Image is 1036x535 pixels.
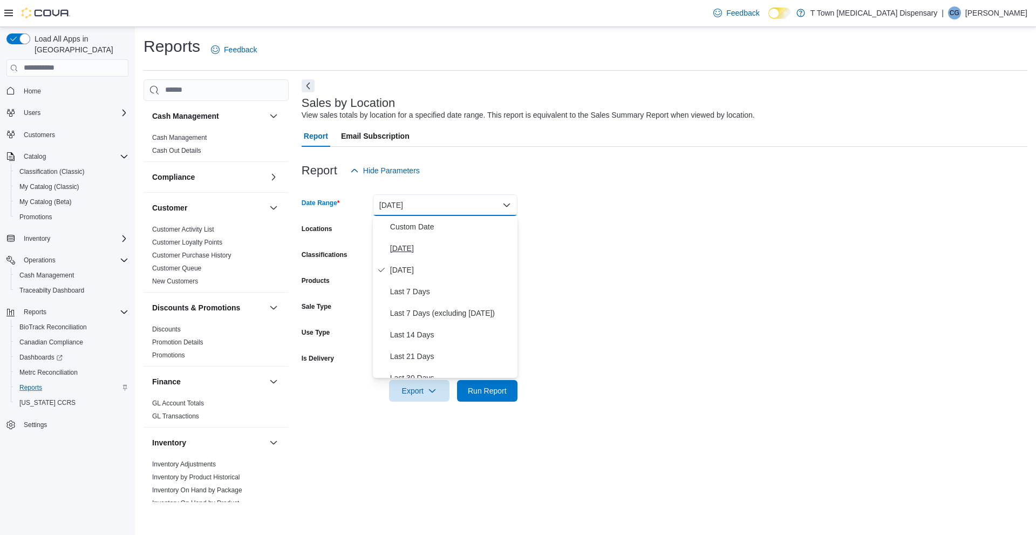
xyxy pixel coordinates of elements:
span: Customer Activity List [152,225,214,234]
span: Dashboards [15,351,128,364]
a: Promotion Details [152,338,203,346]
a: BioTrack Reconciliation [15,321,91,334]
span: Washington CCRS [15,396,128,409]
span: Canadian Compliance [19,338,83,347]
h3: Inventory [152,437,186,448]
button: Discounts & Promotions [267,301,280,314]
button: My Catalog (Classic) [11,179,133,194]
span: BioTrack Reconciliation [19,323,87,331]
button: Cash Management [267,110,280,123]
span: Classification (Classic) [15,165,128,178]
button: My Catalog (Beta) [11,194,133,209]
button: Next [302,79,315,92]
div: View sales totals by location for a specified date range. This report is equivalent to the Sales ... [302,110,755,121]
a: Feedback [207,39,261,60]
button: Export [389,380,449,402]
span: Promotions [152,351,185,360]
a: Feedback [709,2,764,24]
a: Cash Out Details [152,147,201,154]
div: Finance [144,397,289,427]
button: Finance [267,375,280,388]
button: Finance [152,376,265,387]
span: Feedback [726,8,759,18]
span: CG [950,6,959,19]
p: | [942,6,944,19]
span: Promotions [19,213,52,221]
span: Home [24,87,41,96]
span: Operations [19,254,128,267]
span: My Catalog (Beta) [15,195,128,208]
button: Inventory [267,436,280,449]
div: Capri Gibbs [948,6,961,19]
a: [US_STATE] CCRS [15,396,80,409]
button: Users [2,105,133,120]
button: [DATE] [373,194,517,216]
a: Customer Activity List [152,226,214,233]
span: Last 14 Days [390,328,513,341]
button: Catalog [19,150,50,163]
a: Inventory On Hand by Product [152,499,239,507]
button: Customer [267,201,280,214]
span: Email Subscription [341,125,410,147]
span: Cash Out Details [152,146,201,155]
span: Catalog [24,152,46,161]
label: Locations [302,225,332,233]
span: My Catalog (Classic) [15,180,128,193]
a: New Customers [152,277,198,285]
label: Sale Type [302,302,331,311]
h3: Compliance [152,172,195,182]
button: Discounts & Promotions [152,302,265,313]
button: Inventory [19,232,54,245]
span: Cash Management [19,271,74,280]
div: Discounts & Promotions [144,323,289,366]
a: Dashboards [11,350,133,365]
button: Classification (Classic) [11,164,133,179]
button: Operations [2,253,133,268]
span: Traceabilty Dashboard [15,284,128,297]
div: Customer [144,223,289,292]
button: Reports [2,304,133,320]
img: Cova [22,8,70,18]
span: Last 30 Days [390,371,513,384]
h3: Finance [152,376,181,387]
button: Cash Management [152,111,265,121]
span: Catalog [19,150,128,163]
a: Customer Queue [152,265,201,272]
span: Classification (Classic) [19,167,85,176]
a: GL Account Totals [152,399,204,407]
a: Customer Loyalty Points [152,239,222,246]
span: Users [19,106,128,119]
button: Operations [19,254,60,267]
button: Metrc Reconciliation [11,365,133,380]
span: Reports [24,308,46,316]
span: Reports [15,381,128,394]
button: Users [19,106,45,119]
a: Inventory by Product Historical [152,473,240,481]
span: Last 7 Days (excluding [DATE]) [390,307,513,320]
a: GL Transactions [152,412,199,420]
span: Settings [19,418,128,431]
span: Cash Management [15,269,128,282]
span: Feedback [224,44,257,55]
a: My Catalog (Beta) [15,195,76,208]
button: Customer [152,202,265,213]
span: Customer Loyalty Points [152,238,222,247]
button: Reports [19,306,51,319]
a: Cash Management [15,269,78,282]
span: Inventory Adjustments [152,460,216,469]
nav: Complex example [6,79,128,461]
button: Run Report [457,380,517,402]
span: [DATE] [390,263,513,276]
span: Inventory [24,234,50,243]
button: Reports [11,380,133,395]
span: Inventory On Hand by Package [152,486,242,495]
a: Classification (Classic) [15,165,89,178]
button: Home [2,83,133,99]
button: Inventory [2,231,133,246]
